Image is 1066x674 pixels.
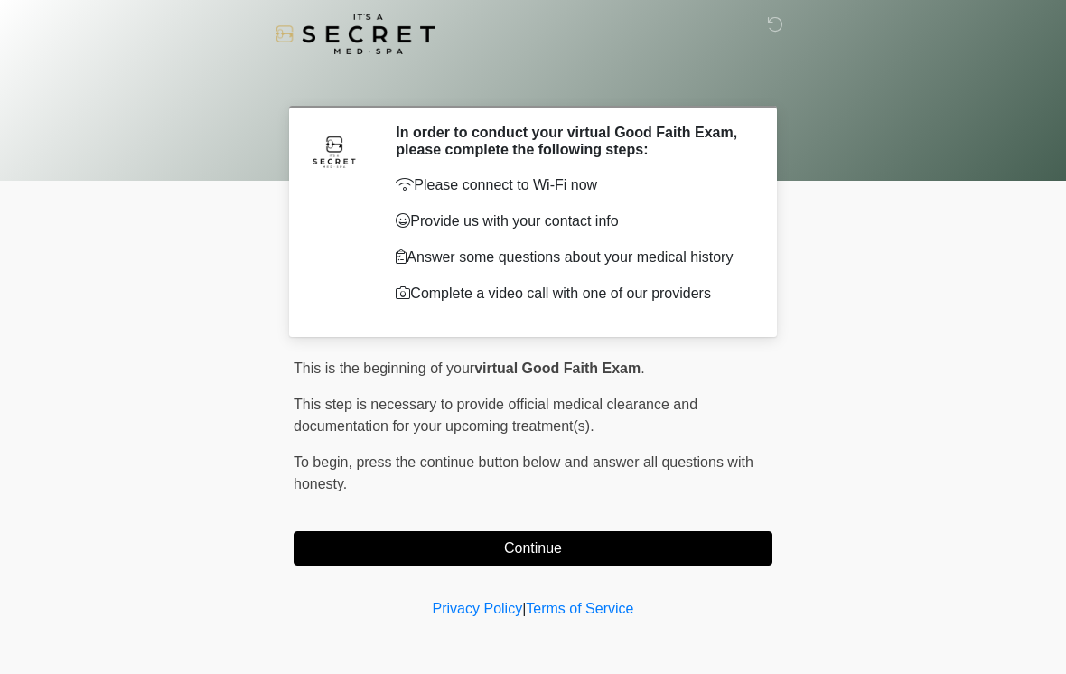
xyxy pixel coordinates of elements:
[474,360,641,376] strong: virtual Good Faith Exam
[396,211,745,232] p: Provide us with your contact info
[294,360,474,376] span: This is the beginning of your
[526,601,633,616] a: Terms of Service
[396,174,745,196] p: Please connect to Wi-Fi now
[396,247,745,268] p: Answer some questions about your medical history
[294,397,697,434] span: This step is necessary to provide official medical clearance and documentation for your upcoming ...
[396,283,745,304] p: Complete a video call with one of our providers
[294,454,356,470] span: To begin,
[294,454,753,491] span: press the continue button below and answer all questions with honesty.
[433,601,523,616] a: Privacy Policy
[280,65,786,98] h1: ‎ ‎
[396,124,745,158] h2: In order to conduct your virtual Good Faith Exam, please complete the following steps:
[276,14,435,54] img: It's A Secret Med Spa Logo
[294,531,772,566] button: Continue
[307,124,361,178] img: Agent Avatar
[522,601,526,616] a: |
[641,360,644,376] span: .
